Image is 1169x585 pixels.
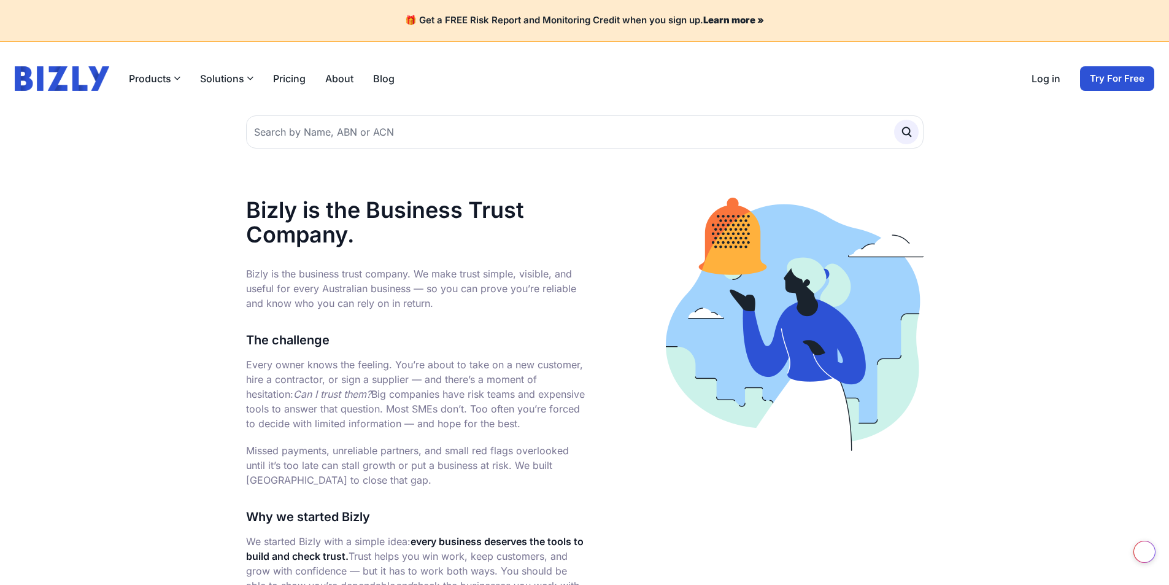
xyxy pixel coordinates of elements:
a: Log in [1032,71,1060,86]
h1: Bizly is the Business Trust Company. [246,198,585,247]
strong: every business deserves the tools to build and check trust. [246,535,584,562]
h3: Why we started Bizly [246,507,585,527]
button: Products [129,71,180,86]
a: About [325,71,353,86]
a: Blog [373,71,395,86]
a: Pricing [273,71,306,86]
em: Can I trust them? [293,388,371,400]
h4: 🎁 Get a FREE Risk Report and Monitoring Credit when you sign up. [15,15,1154,26]
a: Learn more » [703,14,764,26]
p: Every owner knows the feeling. You’re about to take on a new customer, hire a contractor, or sign... [246,357,585,431]
button: Solutions [200,71,253,86]
h3: The challenge [246,330,585,350]
p: Missed payments, unreliable partners, and small red flags overlooked until it’s too late can stal... [246,443,585,487]
input: Search by Name, ABN or ACN [246,115,924,149]
p: Bizly is the business trust company. We make trust simple, visible, and useful for every Australi... [246,266,585,311]
a: Try For Free [1080,66,1154,91]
